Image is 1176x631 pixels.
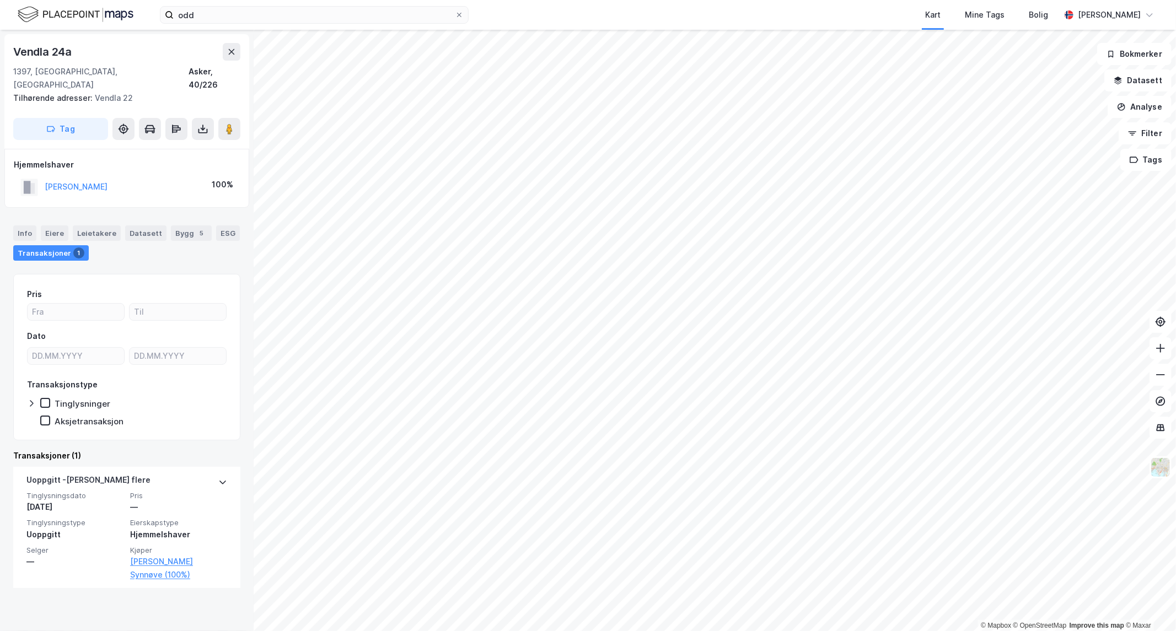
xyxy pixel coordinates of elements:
[13,118,108,140] button: Tag
[196,228,207,239] div: 5
[1108,96,1172,118] button: Analyse
[18,5,133,24] img: logo.f888ab2527a4732fd821a326f86c7f29.svg
[965,8,1005,21] div: Mine Tags
[27,330,46,343] div: Dato
[28,348,124,364] input: DD.MM.YYYY
[1070,622,1124,629] a: Improve this map
[27,288,42,301] div: Pris
[27,378,98,391] div: Transaksjonstype
[13,91,232,105] div: Vendla 22
[130,546,227,555] span: Kjøper
[1120,149,1172,171] button: Tags
[1078,8,1141,21] div: [PERSON_NAME]
[13,93,95,103] span: Tilhørende adresser:
[73,225,121,241] div: Leietakere
[13,245,89,261] div: Transaksjoner
[216,225,240,241] div: ESG
[41,225,68,241] div: Eiere
[28,304,124,320] input: Fra
[174,7,455,23] input: Søk på adresse, matrikkel, gårdeiere, leietakere eller personer
[1121,578,1176,631] iframe: Chat Widget
[26,518,123,527] span: Tinglysningstype
[26,500,123,514] div: [DATE]
[1013,622,1067,629] a: OpenStreetMap
[1097,43,1172,65] button: Bokmerker
[73,247,84,258] div: 1
[1104,69,1172,91] button: Datasett
[130,528,227,541] div: Hjemmelshaver
[125,225,167,241] div: Datasett
[26,555,123,568] div: —
[130,491,227,500] span: Pris
[55,416,123,427] div: Aksjetransaksjon
[189,65,240,91] div: Asker, 40/226
[1029,8,1048,21] div: Bolig
[13,225,36,241] div: Info
[1150,457,1171,478] img: Z
[14,158,240,171] div: Hjemmelshaver
[1121,578,1176,631] div: Kontrollprogram for chat
[13,43,74,61] div: Vendla 24a
[55,398,110,409] div: Tinglysninger
[26,546,123,555] span: Selger
[925,8,941,21] div: Kart
[212,178,233,191] div: 100%
[13,449,240,462] div: Transaksjoner (1)
[26,473,151,491] div: Uoppgitt - [PERSON_NAME] flere
[130,555,227,581] a: [PERSON_NAME] Synnøve (100%)
[26,528,123,541] div: Uoppgitt
[130,500,227,514] div: —
[130,518,227,527] span: Eierskapstype
[26,491,123,500] span: Tinglysningsdato
[130,348,226,364] input: DD.MM.YYYY
[1119,122,1172,144] button: Filter
[130,304,226,320] input: Til
[13,65,189,91] div: 1397, [GEOGRAPHIC_DATA], [GEOGRAPHIC_DATA]
[171,225,212,241] div: Bygg
[981,622,1011,629] a: Mapbox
